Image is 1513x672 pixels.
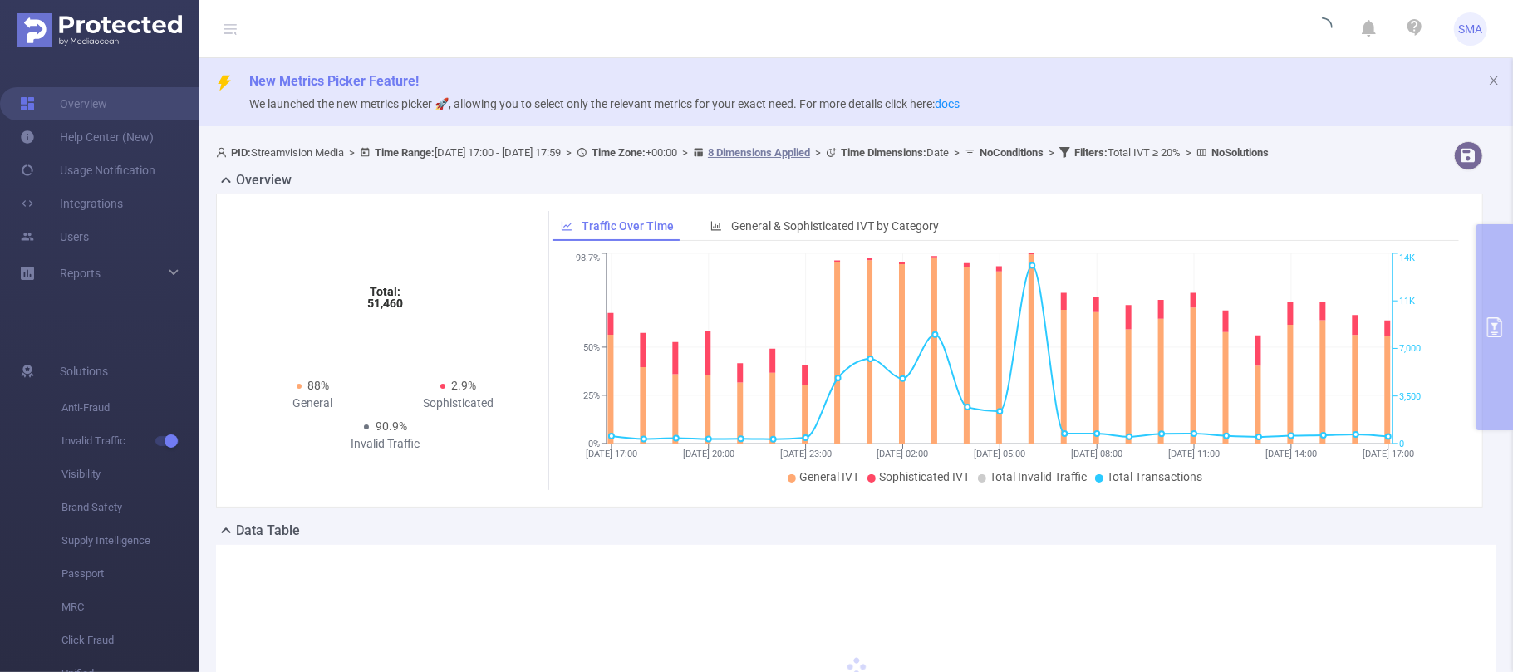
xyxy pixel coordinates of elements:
[1107,470,1202,483] span: Total Transactions
[949,146,965,159] span: >
[980,146,1044,159] b: No Conditions
[841,146,949,159] span: Date
[452,379,477,392] span: 2.9%
[1488,71,1500,90] button: icon: close
[780,449,832,459] tspan: [DATE] 23:00
[1399,344,1421,355] tspan: 7,000
[231,146,251,159] b: PID:
[799,470,859,483] span: General IVT
[583,342,600,353] tspan: 50%
[588,439,600,449] tspan: 0%
[20,87,107,120] a: Overview
[810,146,826,159] span: >
[376,419,407,433] span: 90.9%
[1488,75,1500,86] i: icon: close
[20,120,154,154] a: Help Center (New)
[249,73,419,89] span: New Metrics Picker Feature!
[1363,449,1414,459] tspan: [DATE] 17:00
[20,154,155,187] a: Usage Notification
[61,491,199,524] span: Brand Safety
[1074,146,1108,159] b: Filters :
[561,146,577,159] span: >
[1044,146,1059,159] span: >
[1399,253,1415,264] tspan: 14K
[236,170,292,190] h2: Overview
[240,395,386,412] div: General
[683,449,734,459] tspan: [DATE] 20:00
[1399,296,1415,307] tspan: 11K
[61,624,199,657] span: Click Fraud
[20,220,89,253] a: Users
[990,470,1087,483] span: Total Invalid Traffic
[974,449,1025,459] tspan: [DATE] 05:00
[60,267,101,280] span: Reports
[1313,17,1333,41] i: icon: loading
[1399,391,1421,402] tspan: 3,500
[17,13,182,47] img: Protected Media
[344,146,360,159] span: >
[1459,12,1483,46] span: SMA
[1168,449,1220,459] tspan: [DATE] 11:00
[935,97,960,110] a: docs
[61,391,199,424] span: Anti-Fraud
[61,557,199,591] span: Passport
[60,257,101,290] a: Reports
[561,220,572,232] i: icon: line-chart
[61,424,199,458] span: Invalid Traffic
[216,147,231,158] i: icon: user
[249,97,960,110] span: We launched the new metrics picker 🚀, allowing you to select only the relevant metrics for your e...
[371,285,401,298] tspan: Total:
[583,390,600,401] tspan: 25%
[731,219,939,233] span: General & Sophisticated IVT by Category
[1211,146,1269,159] b: No Solutions
[576,253,600,264] tspan: 98.7%
[710,220,722,232] i: icon: bar-chart
[61,524,199,557] span: Supply Intelligence
[216,146,1269,159] span: Streamvision Media [DATE] 17:00 - [DATE] 17:59 +00:00
[20,187,123,220] a: Integrations
[677,146,693,159] span: >
[877,449,928,459] tspan: [DATE] 02:00
[368,297,404,310] tspan: 51,460
[216,75,233,91] i: icon: thunderbolt
[313,435,459,453] div: Invalid Traffic
[582,219,674,233] span: Traffic Over Time
[60,355,108,388] span: Solutions
[1181,146,1196,159] span: >
[61,458,199,491] span: Visibility
[375,146,435,159] b: Time Range:
[708,146,810,159] u: 8 Dimensions Applied
[61,591,199,624] span: MRC
[386,395,531,412] div: Sophisticated
[1399,439,1404,449] tspan: 0
[592,146,646,159] b: Time Zone:
[1265,449,1317,459] tspan: [DATE] 14:00
[1071,449,1122,459] tspan: [DATE] 08:00
[879,470,970,483] span: Sophisticated IVT
[586,449,637,459] tspan: [DATE] 17:00
[841,146,926,159] b: Time Dimensions :
[236,521,300,541] h2: Data Table
[1074,146,1181,159] span: Total IVT ≥ 20%
[308,379,330,392] span: 88%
